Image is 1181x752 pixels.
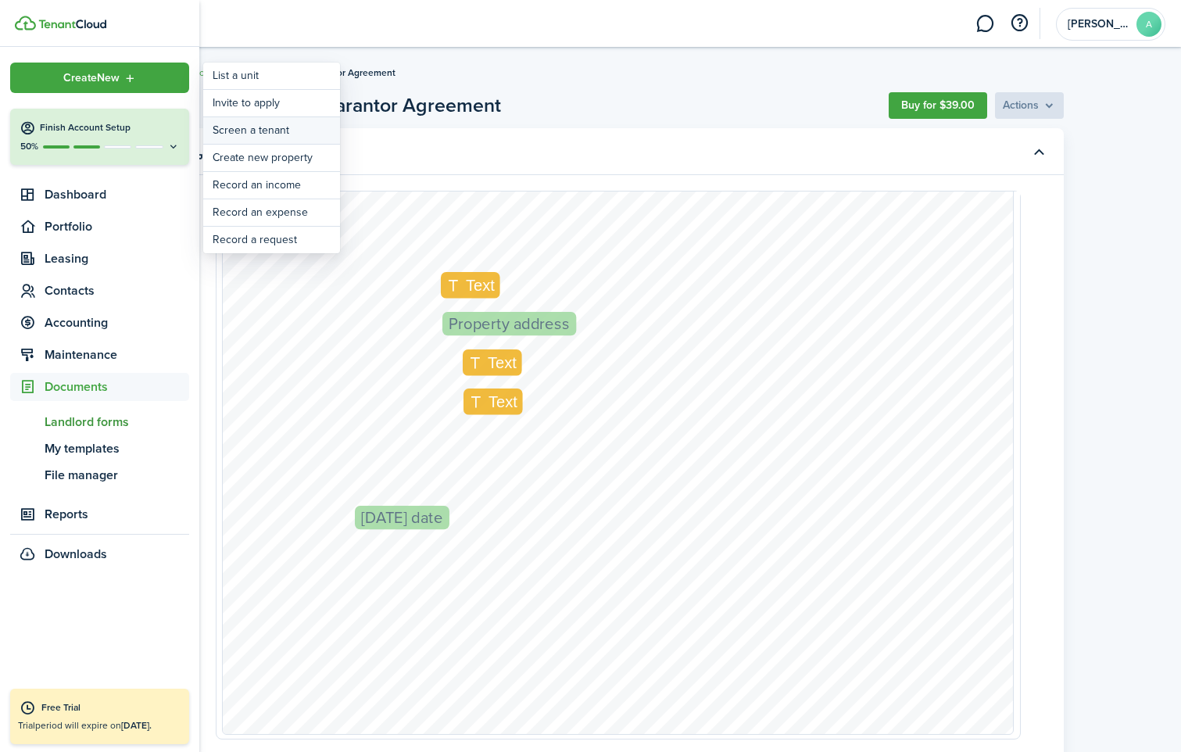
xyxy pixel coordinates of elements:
span: Dashboard [45,185,189,204]
avatar-text: A [1136,12,1161,37]
span: File manager [45,466,189,485]
span: [DATE] date [362,510,443,525]
img: TenantCloud [38,20,106,29]
span: Text [466,276,495,295]
a: File manager [10,462,189,489]
a: Free TrialTrialperiod will expire on[DATE]. [10,689,189,744]
span: Contacts [45,281,189,300]
span: Portfolio [45,217,189,236]
span: Downloads [45,545,107,564]
button: Open resource center [1006,10,1032,37]
span: Property address [449,316,571,331]
span: Accounting [45,313,189,332]
span: My templates [45,439,189,458]
span: Documents [45,378,189,396]
img: TenantCloud [15,16,36,30]
button: Buy for $39.00 [889,92,987,119]
span: Reports [45,505,189,524]
h1: [US_STATE] Guarantor Agreement [203,91,501,120]
span: Leasing [45,249,189,268]
a: Reports [10,500,189,528]
a: Landlord forms [10,409,189,435]
div: Free Trial [41,700,181,716]
b: [DATE]. [121,718,152,732]
a: Screen a tenant [203,117,340,144]
div: My Textbox [441,272,500,299]
p: Trial [18,718,181,732]
a: Record a request [203,227,340,253]
a: List a unit [203,63,340,89]
span: Create New [63,73,120,84]
button: Toggle accordion [1025,138,1052,165]
span: period will expire on [35,718,152,732]
h4: Finish Account Setup [40,121,180,134]
span: amy [1068,19,1130,30]
span: Landlord forms [45,413,189,432]
p: 50% [20,140,39,153]
span: Maintenance [45,346,189,364]
a: Messaging [970,4,1000,44]
span: Text [488,353,517,371]
a: Record an income [203,172,340,199]
div: My Textbox [463,389,523,415]
a: My templates [10,435,189,462]
button: Open menu [10,63,189,93]
span: Text [488,392,517,411]
button: Invite to apply [203,90,340,116]
div: My Textbox [463,349,522,376]
a: Create new property [203,145,340,171]
a: Record an expense [203,199,340,226]
span: Guarantor Agreement [303,66,395,80]
button: Finish Account Setup50% [10,109,189,165]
